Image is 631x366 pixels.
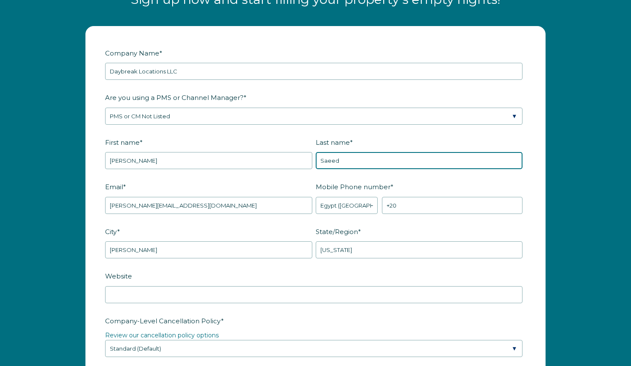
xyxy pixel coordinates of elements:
[316,136,350,149] span: Last name
[316,225,358,238] span: State/Region
[105,136,140,149] span: First name
[105,91,244,104] span: Are you using a PMS or Channel Manager?
[105,269,132,283] span: Website
[105,314,221,328] span: Company-Level Cancellation Policy
[105,225,117,238] span: City
[105,47,159,60] span: Company Name
[105,180,123,193] span: Email
[316,180,390,193] span: Mobile Phone number
[105,331,219,339] a: Review our cancellation policy options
